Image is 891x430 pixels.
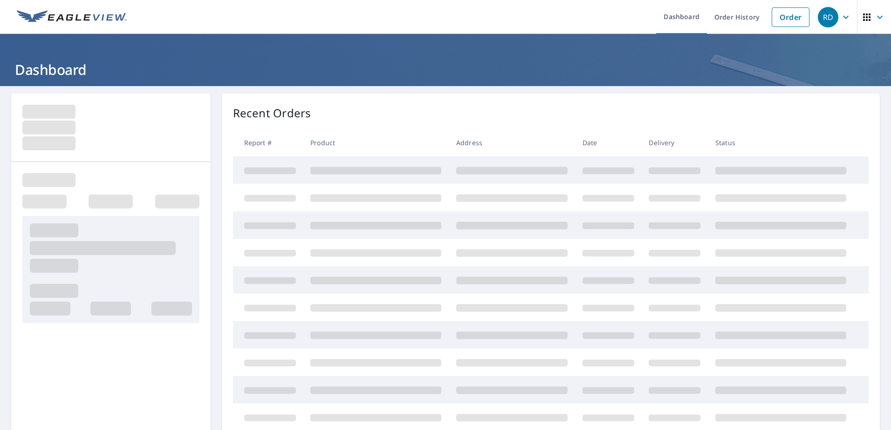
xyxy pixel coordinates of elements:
th: Address [449,129,575,156]
th: Status [708,129,854,156]
th: Delivery [641,129,708,156]
img: EV Logo [17,10,127,24]
div: RD [818,7,838,27]
th: Date [575,129,642,156]
h1: Dashboard [11,60,880,79]
a: Order [772,7,809,27]
p: Recent Orders [233,105,311,121]
th: Report # [233,129,303,156]
th: Product [303,129,449,156]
